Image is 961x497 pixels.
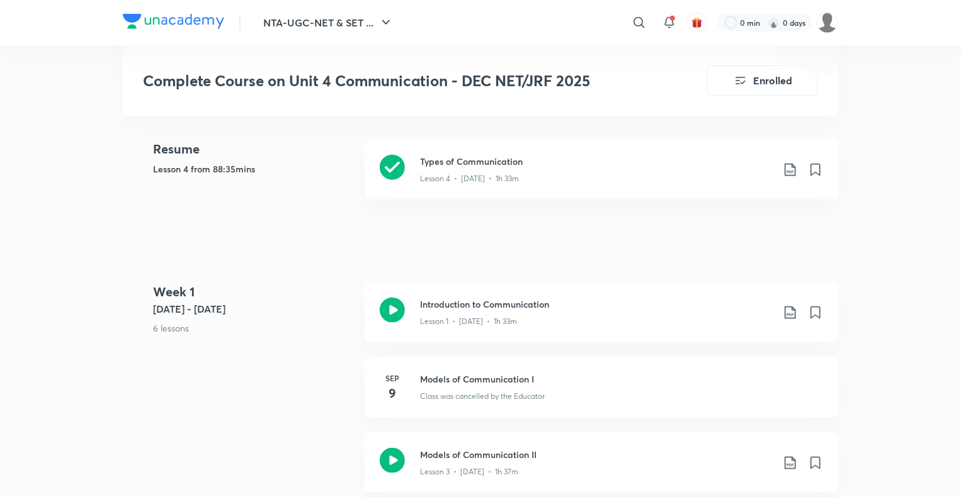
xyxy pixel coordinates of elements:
h3: Types of Communication [420,155,773,168]
a: Sep9Models of Communication IClass was cancelled by the Educator [365,357,838,433]
img: avatar [691,17,703,28]
h5: Lesson 4 from 88:35mins [153,162,355,176]
button: Enrolled [707,65,818,96]
img: Company Logo [123,14,224,29]
button: NTA-UGC-NET & SET ... [256,10,401,35]
img: streak [768,16,780,29]
h4: Resume [153,140,355,159]
h4: 9 [380,384,405,403]
button: avatar [687,13,707,33]
h5: [DATE] - [DATE] [153,301,355,316]
h3: Introduction to Communication [420,298,773,311]
a: Types of CommunicationLesson 4 • [DATE] • 1h 33m [365,140,838,215]
a: Company Logo [123,14,224,32]
h3: Complete Course on Unit 4 Communication - DEC NET/JRF 2025 [143,72,636,90]
h6: Sep [380,372,405,384]
p: Lesson 4 • [DATE] • 1h 33m [420,173,519,184]
a: Introduction to CommunicationLesson 1 • [DATE] • 1h 33m [365,282,838,357]
h4: Week 1 [153,282,355,301]
p: Lesson 1 • [DATE] • 1h 33m [420,316,517,327]
p: Class was cancelled by the Educator [420,391,545,402]
p: 6 lessons [153,321,355,335]
img: Durgesh kanwar [817,12,838,33]
h3: Models of Communication II [420,448,773,461]
h3: Models of Communication I [420,372,823,386]
p: Lesson 3 • [DATE] • 1h 37m [420,466,518,477]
